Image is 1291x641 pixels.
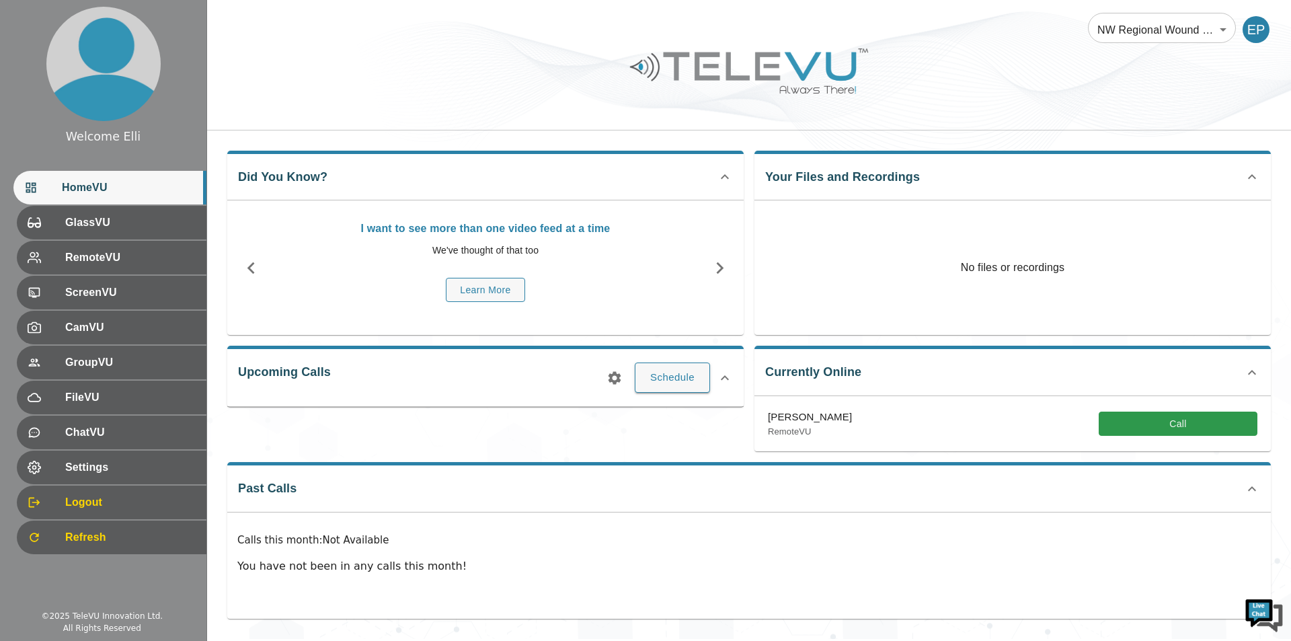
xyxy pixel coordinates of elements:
button: Call [1099,412,1257,437]
p: I want to see more than one video feed at a time [282,221,689,237]
span: ChatVU [65,424,196,441]
span: Logout [65,494,196,511]
img: profile.png [46,7,161,121]
button: Learn More [446,278,525,303]
span: GroupVU [65,354,196,371]
div: FileVU [17,381,206,414]
div: Welcome Elli [66,128,141,145]
img: Logo [628,43,870,99]
p: RemoteVU [768,425,852,439]
span: Settings [65,459,196,476]
div: ChatVU [17,416,206,449]
span: GlassVU [65,215,196,231]
div: All Rights Reserved [63,622,141,634]
div: EP [1243,16,1269,43]
span: FileVU [65,389,196,406]
div: RemoteVU [17,241,206,274]
div: GlassVU [17,206,206,239]
img: Chat Widget [1244,594,1284,634]
span: Refresh [65,529,196,545]
p: Calls this month : Not Available [237,533,1261,548]
div: © 2025 TeleVU Innovation Ltd. [41,610,163,622]
div: ScreenVU [17,276,206,309]
div: CamVU [17,311,206,344]
div: Logout [17,486,206,519]
button: Schedule [635,363,710,392]
span: CamVU [65,319,196,336]
span: RemoteVU [65,250,196,266]
span: ScreenVU [65,285,196,301]
div: NW Regional Wound Care [1088,11,1236,48]
p: We've thought of that too [282,243,689,258]
p: You have not been in any calls this month! [237,558,1261,574]
p: No files or recordings [754,200,1271,335]
div: HomeVU [13,171,206,204]
div: Refresh [17,521,206,554]
div: GroupVU [17,346,206,379]
div: Settings [17,451,206,484]
p: [PERSON_NAME] [768,410,852,425]
span: HomeVU [62,180,196,196]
